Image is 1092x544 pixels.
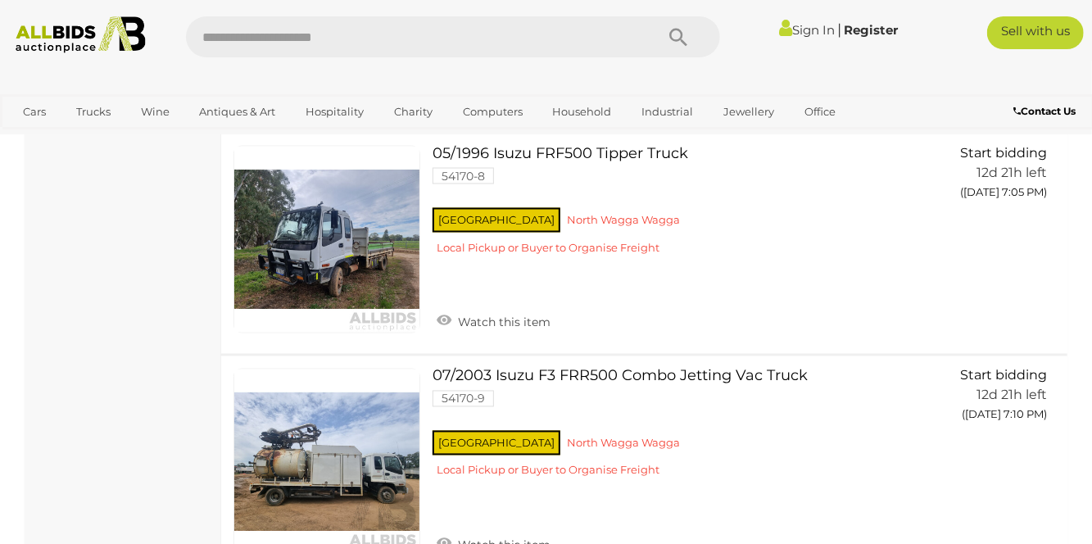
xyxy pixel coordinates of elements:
a: Office [794,98,846,125]
a: Start bidding 12d 21h left ([DATE] 7:05 PM) [939,146,1051,208]
span: Watch this item [454,315,551,330]
a: Trucks [66,98,121,125]
a: Hospitality [295,98,374,125]
a: Sell with us [987,16,1084,49]
a: Sports [12,125,67,152]
span: Start bidding [960,145,1047,161]
b: Contact Us [1013,105,1076,117]
a: Register [844,22,898,38]
img: Allbids.com.au [8,16,153,53]
button: Search [638,16,720,57]
a: Contact Us [1013,102,1080,120]
a: Start bidding 12d 21h left ([DATE] 7:10 PM) [939,369,1051,431]
a: Industrial [631,98,704,125]
a: 05/1996 Isuzu FRF500 Tipper Truck 54170-8 [GEOGRAPHIC_DATA] North Wagga Wagga Local Pickup or Buy... [445,146,914,268]
span: Start bidding [960,368,1047,383]
a: Computers [452,98,533,125]
a: Charity [383,98,443,125]
span: | [837,20,841,39]
a: Cars [12,98,57,125]
a: Wine [130,98,180,125]
a: 07/2003 Isuzu F3 FRR500 Combo Jetting Vac Truck 54170-9 [GEOGRAPHIC_DATA] North Wagga Wagga Local... [445,369,914,491]
a: Watch this item [433,309,555,333]
a: Jewellery [713,98,785,125]
a: Household [542,98,623,125]
a: Sign In [779,22,835,38]
a: [GEOGRAPHIC_DATA] [76,125,214,152]
a: Antiques & Art [188,98,286,125]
